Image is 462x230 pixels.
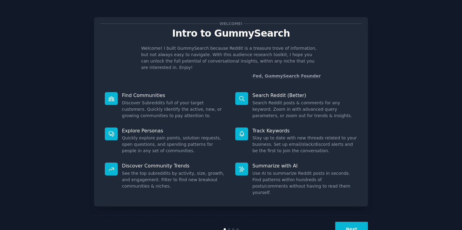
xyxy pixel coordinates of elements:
dd: Stay up to date with new threads related to your business. Set up email/slack/discord alerts and ... [252,135,357,154]
p: Explore Personas [122,128,227,134]
p: Welcome! I built GummySearch because Reddit is a treasure trove of information, but not always ea... [141,45,321,71]
dd: Use AI to summarize Reddit posts in seconds. Find patterns within hundreds of posts/comments with... [252,170,357,196]
dd: Search Reddit posts & comments for any keyword. Zoom in with advanced query parameters, or zoom o... [252,100,357,119]
p: Track Keywords [252,128,357,134]
p: Intro to GummySearch [101,28,361,39]
span: Welcome! [218,20,244,27]
p: Discover Community Trends [122,163,227,169]
p: Summarize with AI [252,163,357,169]
dd: Discover Subreddits full of your target customers. Quickly identify the active, new, or growing c... [122,100,227,119]
p: Find Communities [122,92,227,99]
dd: See the top subreddits by activity, size, growth, and engagement. Filter to find new breakout com... [122,170,227,189]
a: Fed, GummySearch Founder [253,74,321,79]
div: - [251,73,321,79]
dd: Quickly explore pain points, solution requests, open questions, and spending patterns for people ... [122,135,227,154]
p: Search Reddit (Better) [252,92,357,99]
